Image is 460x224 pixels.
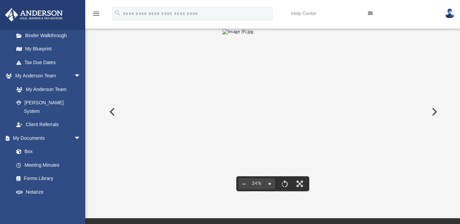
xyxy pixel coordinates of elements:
[92,10,100,18] i: menu
[249,181,264,186] div: Current zoom level
[10,118,88,132] a: Client Referrals
[222,29,253,195] img: Image (9).jpg
[10,42,88,56] a: My Blueprint
[292,176,307,191] button: Enter fullscreen
[10,185,88,199] a: Notarize
[3,8,65,21] img: Anderson Advisors Platinum Portal
[277,176,292,191] button: Rotate left
[5,69,88,83] a: My Anderson Teamarrow_drop_down
[445,9,455,18] img: User Pic
[10,172,84,185] a: Forms Library
[264,176,275,191] button: Zoom in
[104,6,441,200] div: Preview
[92,13,100,18] a: menu
[74,131,88,145] span: arrow_drop_down
[10,83,84,96] a: My Anderson Team
[74,199,88,213] span: arrow_drop_down
[426,102,441,121] button: Next File
[114,9,121,17] i: search
[10,56,91,69] a: Tax Due Dates
[74,69,88,83] span: arrow_drop_down
[10,96,88,118] a: [PERSON_NAME] System
[10,145,84,159] a: Box
[104,24,441,199] div: File preview
[10,29,91,42] a: Binder Walkthrough
[238,176,249,191] button: Zoom out
[10,158,88,172] a: Meeting Minutes
[104,102,119,121] button: Previous File
[5,131,88,145] a: My Documentsarrow_drop_down
[5,199,88,212] a: Online Learningarrow_drop_down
